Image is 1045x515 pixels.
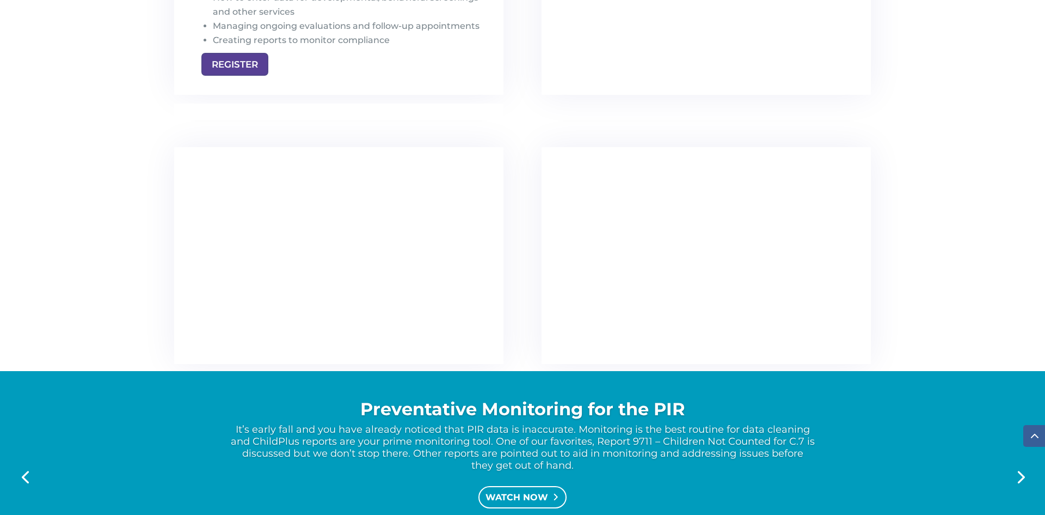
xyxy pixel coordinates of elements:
a: WATCH NOW [478,486,567,508]
a: REGISTER [201,53,268,76]
a: Preventative Monitoring for the PIR [360,398,685,420]
li: Creating reports to monitor compliance [213,33,482,47]
p: It’s early fall and you have already noticed that PIR data is inaccurate. Monitoring is the best ... [230,423,815,471]
li: Managing ongoing evaluations and follow-up appointments [213,19,482,33]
